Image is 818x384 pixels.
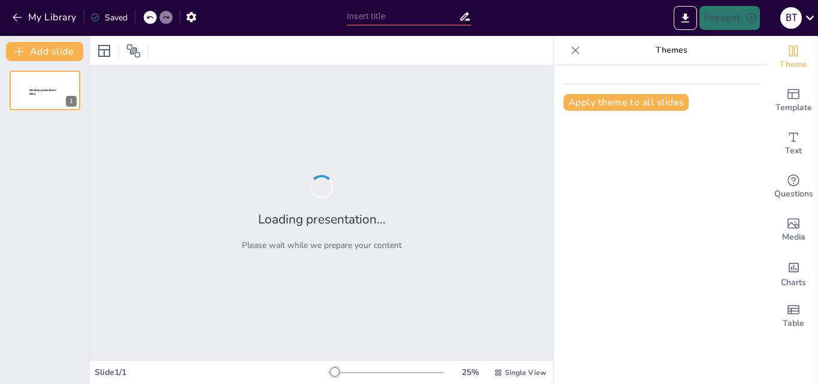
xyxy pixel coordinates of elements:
div: Change the overall theme [769,36,817,79]
span: Questions [774,188,813,201]
button: Present [699,6,759,30]
span: Charts [781,276,806,289]
span: Template [775,101,812,114]
div: 1 [66,96,77,107]
span: Table [783,317,804,330]
div: Add charts and graphs [769,252,817,295]
button: B T [780,6,802,30]
div: Add images, graphics, shapes or video [769,208,817,252]
div: B T [780,7,802,29]
button: Export to PowerPoint [674,6,697,30]
div: Add ready made slides [769,79,817,122]
span: Single View [505,368,546,377]
div: Add text boxes [769,122,817,165]
h2: Loading presentation... [258,211,386,228]
span: Position [126,44,141,58]
div: Get real-time input from your audience [769,165,817,208]
span: Media [782,231,805,244]
div: Layout [95,41,114,61]
div: 1 [10,71,80,110]
input: Insert title [347,8,459,25]
div: 25 % [456,367,484,378]
button: My Library [9,8,81,27]
button: Add slide [6,42,83,61]
div: Saved [90,12,128,23]
span: Theme [780,58,807,71]
div: Add a table [769,295,817,338]
button: Apply theme to all slides [563,94,689,111]
div: Slide 1 / 1 [95,367,329,378]
p: Themes [585,36,758,65]
p: Please wait while we prepare your content [242,240,402,251]
span: Text [785,144,802,158]
span: Sendsteps presentation editor [29,89,56,95]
